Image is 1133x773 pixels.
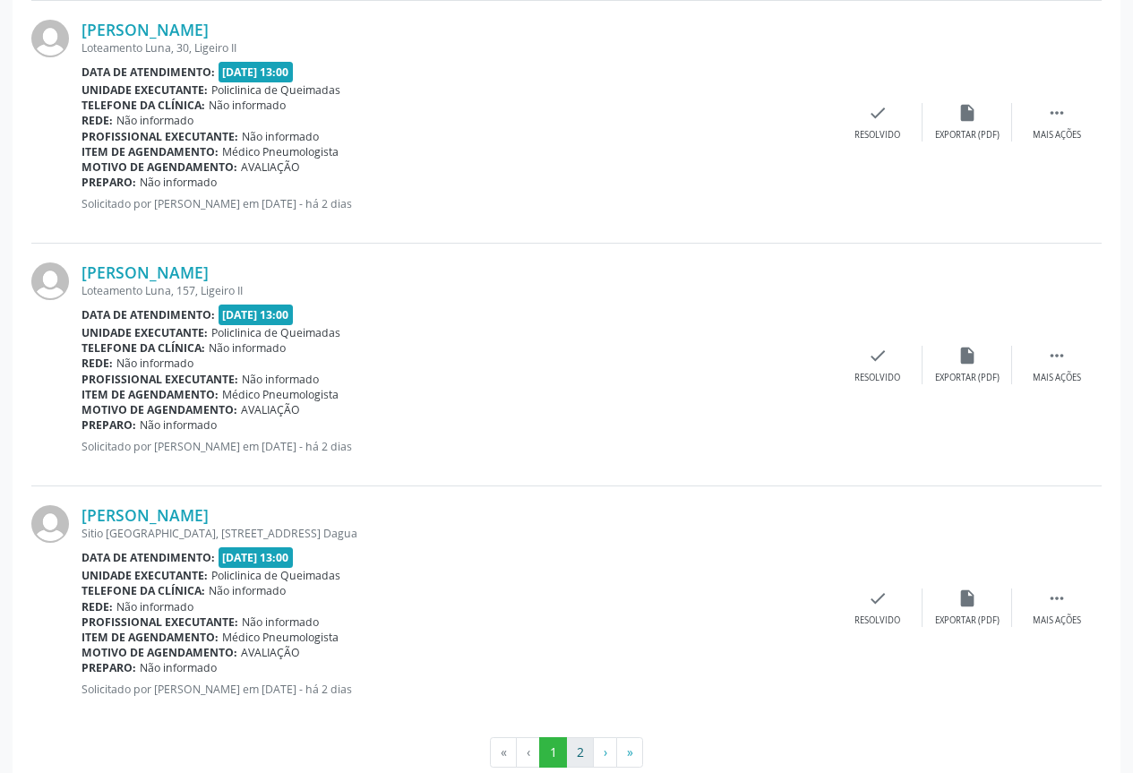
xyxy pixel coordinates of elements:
[116,599,193,614] span: Não informado
[82,325,208,340] b: Unidade executante:
[82,550,215,565] b: Data de atendimento:
[82,439,833,454] p: Solicitado por [PERSON_NAME] em [DATE] - há 2 dias
[31,262,69,300] img: img
[82,568,208,583] b: Unidade executante:
[211,82,340,98] span: Policlinica de Queimadas
[82,307,215,322] b: Data de atendimento:
[242,614,319,630] span: Não informado
[140,417,217,433] span: Não informado
[1047,346,1067,365] i: 
[616,737,643,768] button: Go to last page
[1033,129,1081,142] div: Mais ações
[854,614,900,627] div: Resolvido
[82,526,833,541] div: Sitio [GEOGRAPHIC_DATA], [STREET_ADDRESS] Dagua
[82,614,238,630] b: Profissional executante:
[82,372,238,387] b: Profissional executante:
[82,660,136,675] b: Preparo:
[82,20,209,39] a: [PERSON_NAME]
[82,82,208,98] b: Unidade executante:
[957,103,977,123] i: insert_drive_file
[82,505,209,525] a: [PERSON_NAME]
[82,387,219,402] b: Item de agendamento:
[31,737,1102,768] ul: Pagination
[82,645,237,660] b: Motivo de agendamento:
[82,356,113,371] b: Rede:
[82,417,136,433] b: Preparo:
[242,372,319,387] span: Não informado
[140,660,217,675] span: Não informado
[241,645,300,660] span: AVALIAÇÃO
[209,583,286,598] span: Não informado
[82,159,237,175] b: Motivo de agendamento:
[82,40,833,56] div: Loteamento Luna, 30, Ligeiro II
[1047,588,1067,608] i: 
[82,64,215,80] b: Data de atendimento:
[1033,614,1081,627] div: Mais ações
[211,325,340,340] span: Policlinica de Queimadas
[82,129,238,144] b: Profissional executante:
[82,630,219,645] b: Item de agendamento:
[211,568,340,583] span: Policlinica de Queimadas
[82,98,205,113] b: Telefone da clínica:
[82,402,237,417] b: Motivo de agendamento:
[209,98,286,113] span: Não informado
[1047,103,1067,123] i: 
[957,588,977,608] i: insert_drive_file
[31,505,69,543] img: img
[82,283,833,298] div: Loteamento Luna, 157, Ligeiro II
[1033,372,1081,384] div: Mais ações
[854,372,900,384] div: Resolvido
[82,113,113,128] b: Rede:
[116,113,193,128] span: Não informado
[82,196,833,211] p: Solicitado por [PERSON_NAME] em [DATE] - há 2 dias
[935,372,1000,384] div: Exportar (PDF)
[935,614,1000,627] div: Exportar (PDF)
[242,129,319,144] span: Não informado
[31,20,69,57] img: img
[241,159,300,175] span: AVALIAÇÃO
[82,262,209,282] a: [PERSON_NAME]
[209,340,286,356] span: Não informado
[82,583,205,598] b: Telefone da clínica:
[868,588,888,608] i: check
[222,387,339,402] span: Médico Pneumologista
[854,129,900,142] div: Resolvido
[82,340,205,356] b: Telefone da clínica:
[140,175,217,190] span: Não informado
[219,547,294,568] span: [DATE] 13:00
[868,103,888,123] i: check
[82,682,833,697] p: Solicitado por [PERSON_NAME] em [DATE] - há 2 dias
[539,737,567,768] button: Go to page 1
[82,144,219,159] b: Item de agendamento:
[222,144,339,159] span: Médico Pneumologista
[116,356,193,371] span: Não informado
[957,346,977,365] i: insert_drive_file
[241,402,300,417] span: AVALIAÇÃO
[219,62,294,82] span: [DATE] 13:00
[82,599,113,614] b: Rede:
[566,737,594,768] button: Go to page 2
[222,630,339,645] span: Médico Pneumologista
[593,737,617,768] button: Go to next page
[868,346,888,365] i: check
[82,175,136,190] b: Preparo:
[219,305,294,325] span: [DATE] 13:00
[935,129,1000,142] div: Exportar (PDF)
